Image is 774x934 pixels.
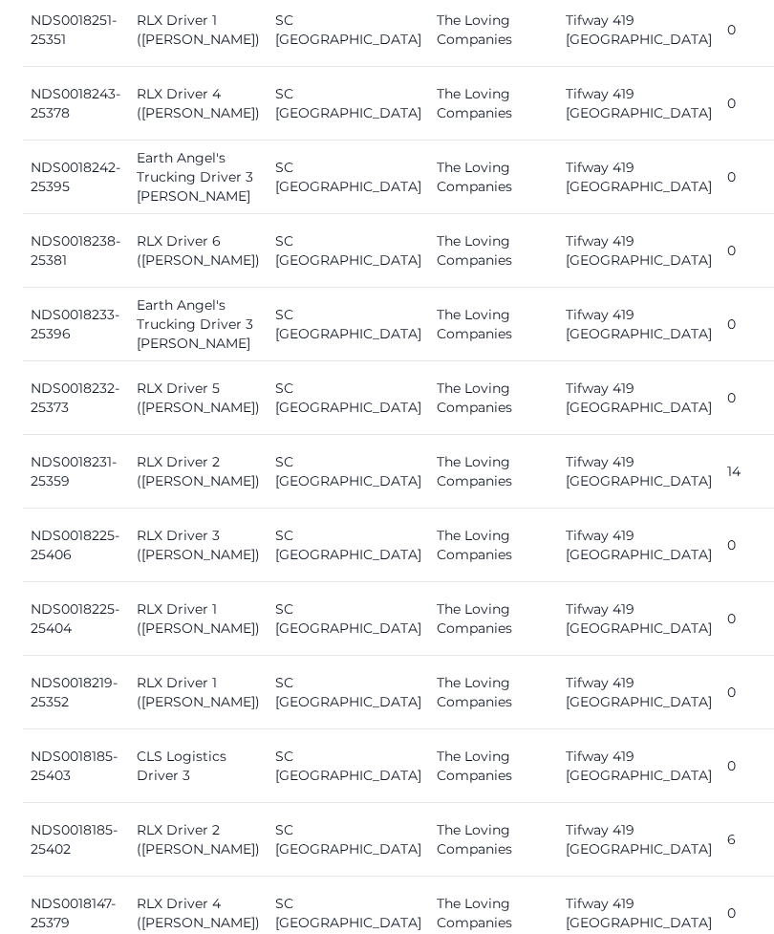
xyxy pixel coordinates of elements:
[268,435,429,509] td: SC [GEOGRAPHIC_DATA]
[268,288,429,361] td: SC [GEOGRAPHIC_DATA]
[429,141,558,214] td: The Loving Companies
[129,435,268,509] td: RLX Driver 2 ([PERSON_NAME])
[129,67,268,141] td: RLX Driver 4 ([PERSON_NAME])
[429,656,558,729] td: The Loving Companies
[558,361,720,435] td: Tifway 419 [GEOGRAPHIC_DATA]
[23,656,129,729] td: NDS0018219-25352
[23,435,129,509] td: NDS0018231-25359
[23,582,129,656] td: NDS0018225-25404
[558,67,720,141] td: Tifway 419 [GEOGRAPHIC_DATA]
[268,656,429,729] td: SC [GEOGRAPHIC_DATA]
[268,582,429,656] td: SC [GEOGRAPHIC_DATA]
[129,288,268,361] td: Earth Angel's Trucking Driver 3 [PERSON_NAME]
[429,214,558,288] td: The Loving Companies
[268,67,429,141] td: SC [GEOGRAPHIC_DATA]
[23,803,129,877] td: NDS0018185-25402
[558,803,720,877] td: Tifway 419 [GEOGRAPHIC_DATA]
[23,509,129,582] td: NDS0018225-25406
[558,509,720,582] td: Tifway 419 [GEOGRAPHIC_DATA]
[23,361,129,435] td: NDS0018232-25373
[23,288,129,361] td: NDS0018233-25396
[429,729,558,803] td: The Loving Companies
[129,729,268,803] td: CLS Logistics Driver 3
[23,67,129,141] td: NDS0018243-25378
[129,656,268,729] td: RLX Driver 1 ([PERSON_NAME])
[129,214,268,288] td: RLX Driver 6 ([PERSON_NAME])
[23,214,129,288] td: NDS0018238-25381
[129,582,268,656] td: RLX Driver 1 ([PERSON_NAME])
[429,361,558,435] td: The Loving Companies
[558,729,720,803] td: Tifway 419 [GEOGRAPHIC_DATA]
[429,435,558,509] td: The Loving Companies
[268,141,429,214] td: SC [GEOGRAPHIC_DATA]
[558,582,720,656] td: Tifway 419 [GEOGRAPHIC_DATA]
[23,141,129,214] td: NDS0018242-25395
[429,582,558,656] td: The Loving Companies
[558,435,720,509] td: Tifway 419 [GEOGRAPHIC_DATA]
[558,141,720,214] td: Tifway 419 [GEOGRAPHIC_DATA]
[429,803,558,877] td: The Loving Companies
[129,803,268,877] td: RLX Driver 2 ([PERSON_NAME])
[558,288,720,361] td: Tifway 419 [GEOGRAPHIC_DATA]
[129,361,268,435] td: RLX Driver 5 ([PERSON_NAME])
[268,729,429,803] td: SC [GEOGRAPHIC_DATA]
[558,656,720,729] td: Tifway 419 [GEOGRAPHIC_DATA]
[23,729,129,803] td: NDS0018185-25403
[268,361,429,435] td: SC [GEOGRAPHIC_DATA]
[429,67,558,141] td: The Loving Companies
[268,803,429,877] td: SC [GEOGRAPHIC_DATA]
[429,509,558,582] td: The Loving Companies
[429,288,558,361] td: The Loving Companies
[129,509,268,582] td: RLX Driver 3 ([PERSON_NAME])
[268,214,429,288] td: SC [GEOGRAPHIC_DATA]
[558,214,720,288] td: Tifway 419 [GEOGRAPHIC_DATA]
[129,141,268,214] td: Earth Angel's Trucking Driver 3 [PERSON_NAME]
[268,509,429,582] td: SC [GEOGRAPHIC_DATA]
